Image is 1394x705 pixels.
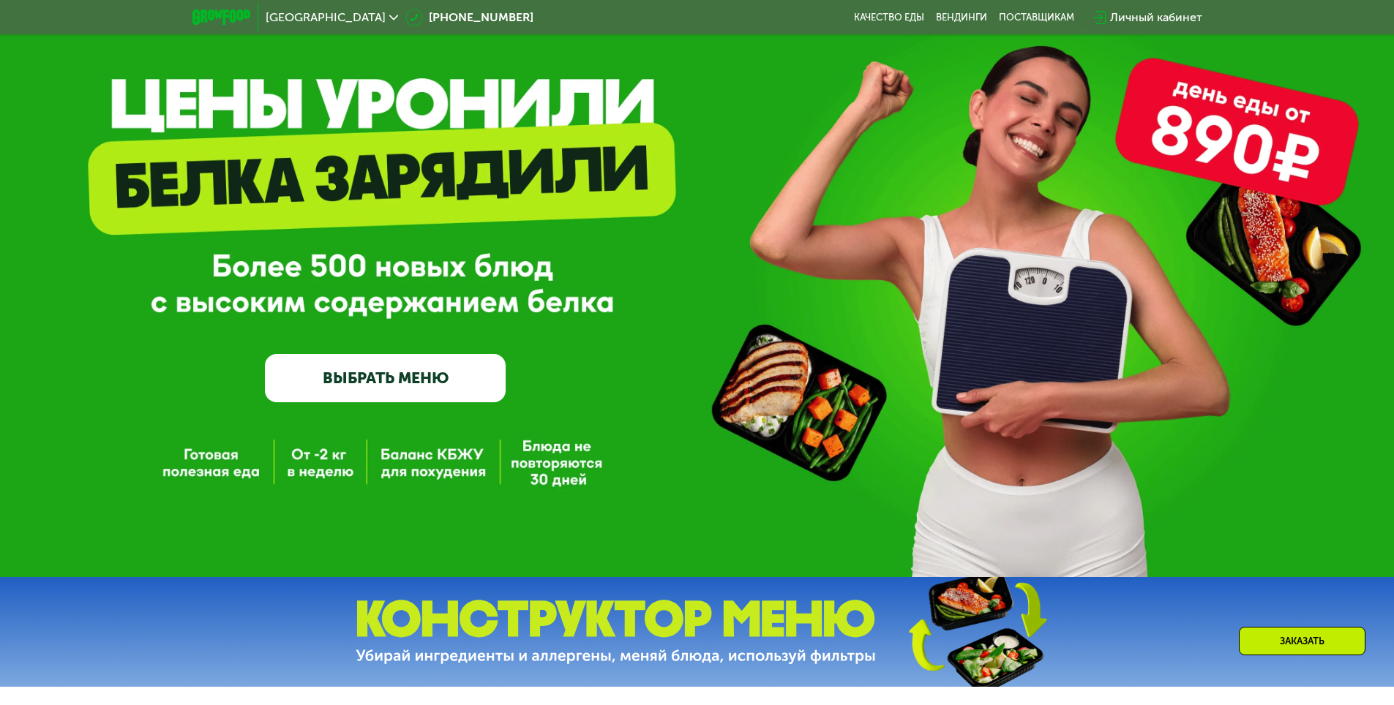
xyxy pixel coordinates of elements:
a: ВЫБРАТЬ МЕНЮ [265,354,506,402]
span: [GEOGRAPHIC_DATA] [266,12,386,23]
a: Качество еды [854,12,924,23]
div: Личный кабинет [1110,9,1202,26]
div: Заказать [1239,627,1365,655]
a: [PHONE_NUMBER] [405,9,533,26]
a: Вендинги [936,12,987,23]
div: поставщикам [999,12,1074,23]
